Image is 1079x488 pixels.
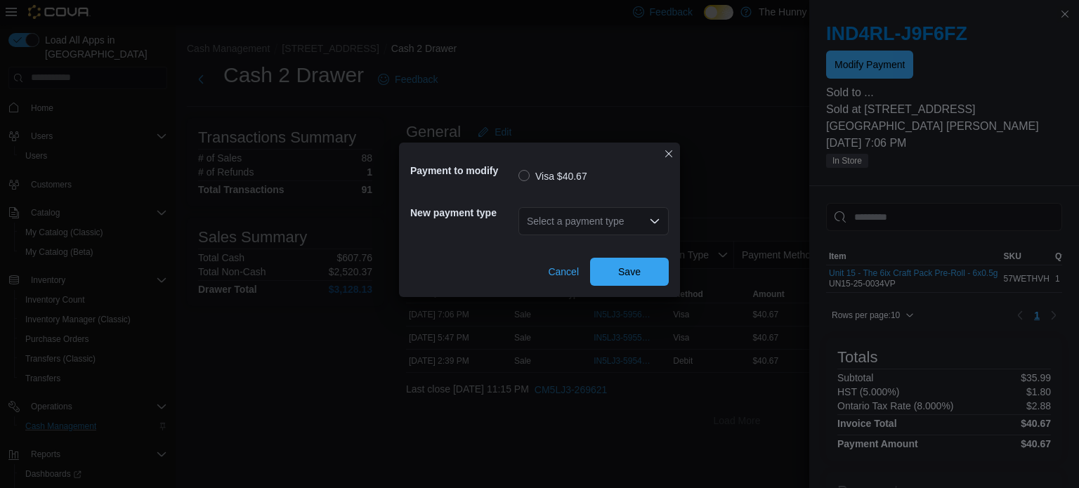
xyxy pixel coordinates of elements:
[410,157,516,185] h5: Payment to modify
[649,216,660,227] button: Open list of options
[410,199,516,227] h5: New payment type
[527,213,528,230] input: Accessible screen reader label
[542,258,584,286] button: Cancel
[590,258,669,286] button: Save
[548,265,579,279] span: Cancel
[518,168,587,185] label: Visa $40.67
[660,145,677,162] button: Closes this modal window
[618,265,641,279] span: Save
